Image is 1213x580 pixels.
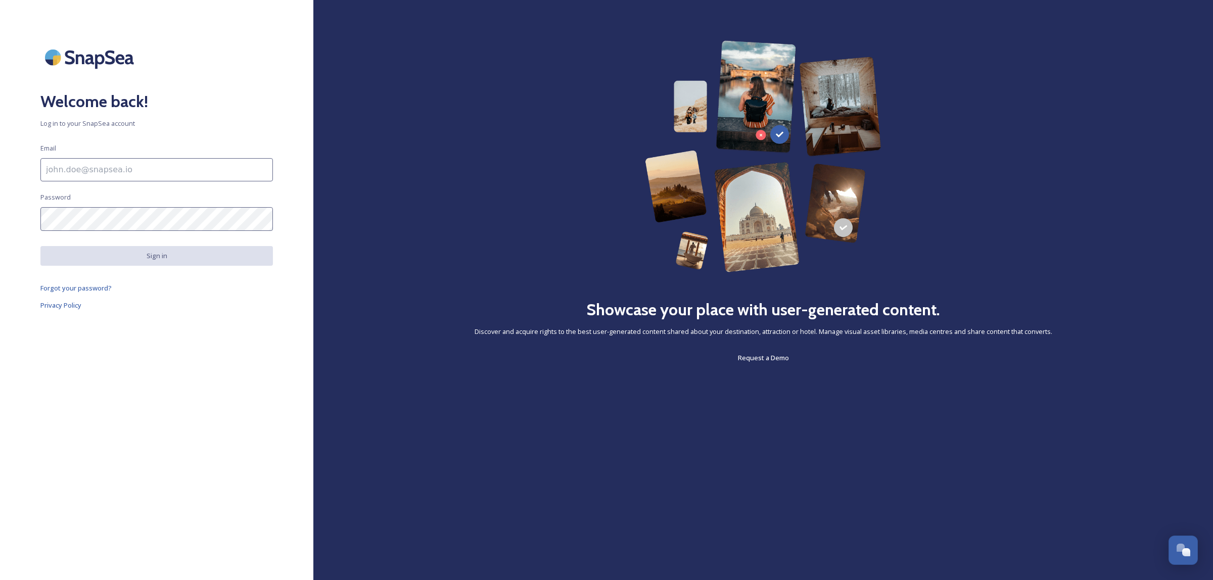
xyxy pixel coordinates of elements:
[40,283,112,293] span: Forgot your password?
[1169,536,1198,565] button: Open Chat
[738,353,789,362] span: Request a Demo
[40,40,142,74] img: SnapSea Logo
[40,301,81,310] span: Privacy Policy
[40,158,273,181] input: john.doe@snapsea.io
[40,119,273,128] span: Log in to your SnapSea account
[40,246,273,266] button: Sign in
[40,282,273,294] a: Forgot your password?
[645,40,882,272] img: 63b42ca75bacad526042e722_Group%20154-p-800.png
[40,89,273,114] h2: Welcome back!
[475,327,1052,336] span: Discover and acquire rights to the best user-generated content shared about your destination, att...
[586,298,940,322] h2: Showcase your place with user-generated content.
[40,299,273,311] a: Privacy Policy
[40,143,56,153] span: Email
[40,192,71,202] span: Password
[738,352,789,364] a: Request a Demo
